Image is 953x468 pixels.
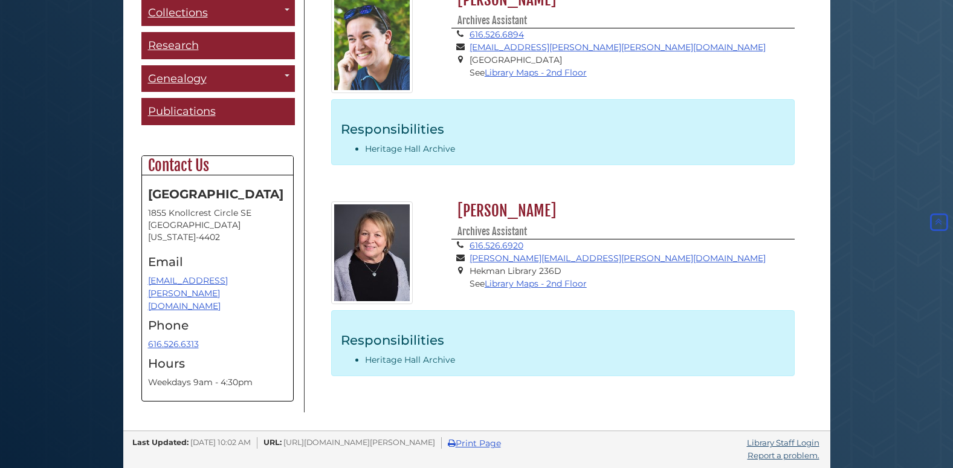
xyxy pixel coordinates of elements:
li: Hekman Library 236D See [470,265,795,290]
span: Genealogy [148,72,207,85]
h2: Contact Us [142,156,293,175]
a: Library Maps - 2nd Floor [485,67,587,78]
a: [PERSON_NAME][EMAIL_ADDRESS][PERSON_NAME][DOMAIN_NAME] [470,253,766,264]
img: Laurie_Haan_125x160.jpg [331,201,413,304]
a: Print Page [448,438,501,449]
span: Research [148,39,199,52]
a: [EMAIL_ADDRESS][PERSON_NAME][PERSON_NAME][DOMAIN_NAME] [470,42,766,53]
a: Library Maps - 2nd Floor [485,278,587,289]
p: Weekdays 9am - 4:30pm [148,376,287,389]
li: Heritage Hall Archive [365,354,785,366]
strong: [GEOGRAPHIC_DATA] [148,187,283,201]
span: [URL][DOMAIN_NAME][PERSON_NAME] [283,438,435,447]
a: Report a problem. [748,450,819,460]
h4: Email [148,255,287,268]
h4: Phone [148,319,287,332]
span: Collections [148,6,208,19]
address: 1855 Knollcrest Circle SE [GEOGRAPHIC_DATA][US_STATE]-4402 [148,207,287,243]
span: Publications [148,105,216,118]
span: URL: [263,438,282,447]
h4: Hours [148,357,287,370]
a: 616.526.6894 [470,29,524,40]
i: Print Page [448,439,456,447]
a: Publications [141,98,295,125]
a: Library Staff Login [747,438,819,447]
li: [GEOGRAPHIC_DATA] See [470,54,795,79]
a: Genealogy [141,65,295,93]
h3: Responsibilities [341,121,785,137]
a: 616.526.6313 [148,339,199,349]
span: Last Updated: [132,438,189,447]
a: Research [141,32,295,59]
h2: [PERSON_NAME] [451,201,795,239]
a: 616.526.6920 [470,240,523,251]
span: [DATE] 10:02 AM [190,438,251,447]
li: Heritage Hall Archive [365,143,785,155]
small: Archives Assistant [457,15,527,27]
small: Archives Assistant [457,226,527,238]
h3: Responsibilities [341,332,785,348]
a: [EMAIL_ADDRESS][PERSON_NAME][DOMAIN_NAME] [148,275,228,311]
a: Back to Top [928,216,950,227]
